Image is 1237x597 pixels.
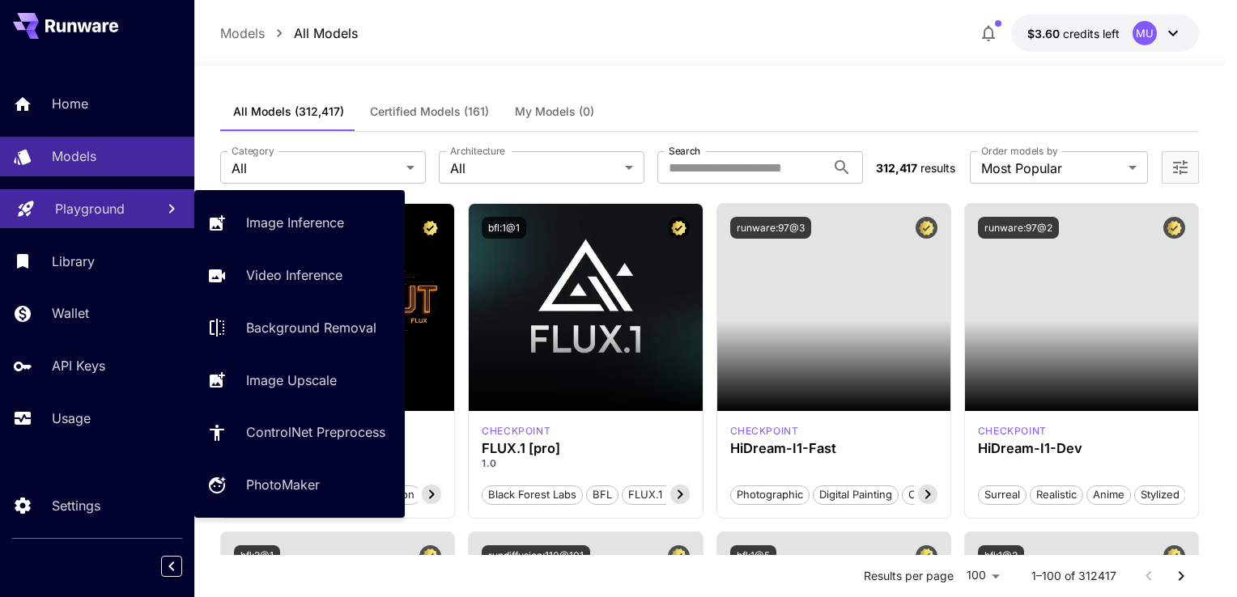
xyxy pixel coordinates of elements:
div: MU [1133,21,1157,45]
button: bfl:1@2 [978,545,1024,567]
span: Cinematic [903,487,963,503]
p: Image Upscale [246,370,337,390]
p: Results per page [864,568,954,584]
button: Certified Model – Vetted for best performance and includes a commercial license. [916,217,937,239]
button: bfl:3@1 [234,545,280,567]
a: Image Inference [194,203,405,243]
a: Image Upscale [194,360,405,400]
button: Go to next page [1165,560,1197,592]
span: $3.60 [1027,27,1063,40]
span: credits left [1063,27,1120,40]
span: results [920,161,955,175]
span: FLUX.1 [pro] [623,487,696,503]
button: Certified Model – Vetted for best performance and includes a commercial license. [668,217,690,239]
p: checkpoint [730,424,799,438]
label: Architecture [450,144,505,158]
p: Home [52,94,88,113]
p: Wallet [52,303,89,323]
span: All [450,159,618,178]
h3: HiDream-I1-Dev [978,441,1185,456]
p: Library [52,252,95,271]
span: Photographic [731,487,809,503]
p: ControlNet Preprocess [246,422,385,442]
div: Collapse sidebar [173,552,194,581]
div: HiDream Fast [730,424,799,438]
button: Certified Model – Vetted for best performance and includes a commercial license. [419,545,441,567]
div: $3.60366 [1027,25,1120,42]
span: Most Popular [981,159,1122,178]
button: bfl:1@5 [730,545,776,567]
a: ControlNet Preprocess [194,413,405,452]
button: Certified Model – Vetted for best performance and includes a commercial license. [668,545,690,567]
button: runware:97@2 [978,217,1059,239]
p: Models [52,146,96,166]
a: Background Removal [194,308,405,348]
span: Certified Models (161) [370,104,489,119]
h3: HiDream-I1-Fast [730,441,937,456]
span: Black Forest Labs [482,487,582,503]
button: Collapse sidebar [161,556,182,577]
p: Usage [52,409,91,428]
div: fluxpro [482,424,550,438]
p: Image Inference [246,213,344,232]
button: Open more filters [1171,158,1190,178]
button: Certified Model – Vetted for best performance and includes a commercial license. [419,217,441,239]
p: Background Removal [246,318,376,337]
h3: FLUX.1 [pro] [482,441,689,456]
span: Stylized [1135,487,1185,503]
span: Realistic [1031,487,1082,503]
button: Certified Model – Vetted for best performance and includes a commercial license. [1163,545,1185,567]
button: Certified Model – Vetted for best performance and includes a commercial license. [916,545,937,567]
p: API Keys [52,356,105,375]
span: All Models (312,417) [233,104,344,119]
p: checkpoint [482,424,550,438]
button: runware:97@3 [730,217,811,239]
p: checkpoint [978,424,1047,438]
span: Digital Painting [814,487,898,503]
button: Certified Model – Vetted for best performance and includes a commercial license. [1163,217,1185,239]
span: All [232,159,400,178]
label: Category [232,144,274,158]
a: PhotoMaker [194,465,405,505]
p: Models [220,23,265,43]
label: Order models by [981,144,1058,158]
button: $3.60366 [1011,15,1199,52]
p: PhotoMaker [246,475,320,494]
div: HiDream Dev [978,424,1047,438]
button: bfl:1@1 [482,217,526,239]
p: Playground [55,199,125,218]
p: 1–100 of 312417 [1031,568,1116,584]
p: 1.0 [482,456,689,471]
span: My Models (0) [515,104,594,119]
span: 312,417 [876,161,917,175]
span: Surreal [979,487,1026,503]
span: Anime [1087,487,1130,503]
p: Video Inference [246,265,342,285]
label: Search [669,144,700,158]
div: 100 [960,564,1005,587]
p: Settings [52,496,100,515]
button: rundiffusion:110@101 [482,545,590,567]
nav: breadcrumb [220,23,358,43]
a: Video Inference [194,256,405,295]
p: All Models [294,23,358,43]
span: BFL [587,487,618,503]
